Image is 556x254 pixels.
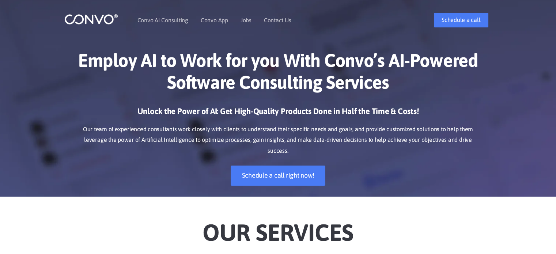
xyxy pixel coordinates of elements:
[434,13,488,27] a: Schedule a call
[201,17,228,23] a: Convo App
[231,166,326,186] a: Schedule a call right now!
[75,49,481,99] h1: Employ AI to Work for you With Convo’s AI-Powered Software Consulting Services
[264,17,291,23] a: Contact Us
[241,17,251,23] a: Jobs
[75,124,481,157] p: Our team of experienced consultants work closely with clients to understand their specific needs ...
[137,17,188,23] a: Convo AI Consulting
[64,14,118,25] img: logo_1.png
[75,208,481,249] h2: Our Services
[75,106,481,122] h3: Unlock the Power of AI: Get High-Quality Products Done in Half the Time & Costs!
